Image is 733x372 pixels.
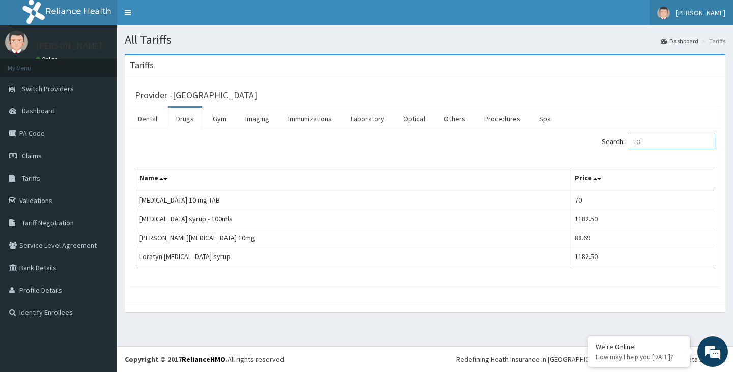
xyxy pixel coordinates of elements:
[22,151,42,160] span: Claims
[59,118,140,220] span: We're online!
[168,108,202,129] a: Drugs
[135,167,571,191] th: Name
[628,134,715,149] input: Search:
[436,108,473,129] a: Others
[36,55,60,63] a: Online
[395,108,433,129] a: Optical
[53,57,171,70] div: Chat with us now
[135,91,257,100] h3: Provider - [GEOGRAPHIC_DATA]
[596,342,682,351] div: We're Online!
[571,190,715,210] td: 70
[22,106,55,116] span: Dashboard
[135,210,571,228] td: [MEDICAL_DATA] syrup - 100mls
[125,33,725,46] h1: All Tariffs
[343,108,392,129] a: Laboratory
[135,228,571,247] td: [PERSON_NAME][MEDICAL_DATA] 10mg
[5,31,28,53] img: User Image
[5,256,194,292] textarea: Type your message and hit 'Enter'
[657,7,670,19] img: User Image
[182,355,225,364] a: RelianceHMO
[456,354,725,364] div: Redefining Heath Insurance in [GEOGRAPHIC_DATA] using Telemedicine and Data Science!
[699,37,725,45] li: Tariffs
[22,174,40,183] span: Tariffs
[36,41,102,50] p: [PERSON_NAME]
[531,108,559,129] a: Spa
[571,228,715,247] td: 88.69
[22,218,74,227] span: Tariff Negotiation
[571,167,715,191] th: Price
[571,247,715,266] td: 1182.50
[661,37,698,45] a: Dashboard
[571,210,715,228] td: 1182.50
[167,5,191,30] div: Minimize live chat window
[476,108,528,129] a: Procedures
[130,61,154,70] h3: Tariffs
[117,346,733,372] footer: All rights reserved.
[602,134,715,149] label: Search:
[22,84,74,93] span: Switch Providers
[19,51,41,76] img: d_794563401_company_1708531726252_794563401
[130,108,165,129] a: Dental
[125,355,228,364] strong: Copyright © 2017 .
[135,190,571,210] td: [MEDICAL_DATA] 10 mg TAB
[237,108,277,129] a: Imaging
[135,247,571,266] td: Loratyn [MEDICAL_DATA] syrup
[280,108,340,129] a: Immunizations
[676,8,725,17] span: [PERSON_NAME]
[205,108,235,129] a: Gym
[596,353,682,361] p: How may I help you today?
